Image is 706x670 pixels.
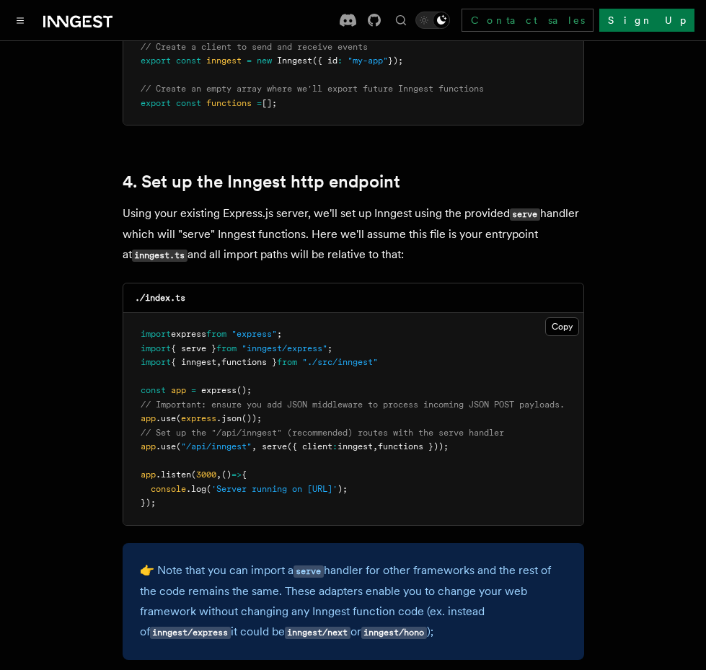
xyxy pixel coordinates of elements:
code: inngest/hono [361,627,427,639]
button: Toggle navigation [12,12,29,29]
span: , [216,357,221,367]
button: Find something... [392,12,410,29]
a: Contact sales [462,9,594,32]
span: from [206,329,226,339]
code: serve [510,208,540,221]
span: from [277,357,297,367]
span: = [247,56,252,66]
span: // Create an empty array where we'll export future Inngest functions [141,84,484,94]
span: export [141,98,171,108]
span: .log [186,484,206,494]
span: ()); [242,413,262,423]
span: ( [176,413,181,423]
span: ; [277,329,282,339]
span: { [242,470,247,480]
span: = [191,385,196,395]
span: const [176,56,201,66]
span: , [252,441,257,451]
span: { serve } [171,343,216,353]
span: serve [262,441,287,451]
span: app [141,413,156,423]
span: (); [237,385,252,395]
span: functions [206,98,252,108]
span: inngest [206,56,242,66]
span: express [171,329,206,339]
span: express [201,385,237,395]
a: serve [294,563,324,577]
span: ; [327,343,332,353]
span: from [216,343,237,353]
span: "./src/inngest" [302,357,378,367]
span: () [221,470,231,480]
span: import [141,343,171,353]
span: new [257,56,272,66]
span: express [181,413,216,423]
span: // Set up the "/api/inngest" (recommended) routes with the serve handler [141,428,504,438]
span: ); [337,484,348,494]
span: import [141,357,171,367]
span: }); [388,56,403,66]
span: 'Server running on [URL]' [211,484,337,494]
span: // Important: ensure you add JSON middleware to process incoming JSON POST payloads. [141,400,565,410]
span: const [176,98,201,108]
span: : [337,56,343,66]
span: = [257,98,262,108]
span: console [151,484,186,494]
span: => [231,470,242,480]
span: .listen [156,470,191,480]
span: , [216,470,221,480]
span: "my-app" [348,56,388,66]
span: ( [176,441,181,451]
span: export [141,56,171,66]
code: inngest.ts [132,250,187,262]
span: .use [156,413,176,423]
span: []; [262,98,277,108]
a: Sign Up [599,9,694,32]
span: "/api/inngest" [181,441,252,451]
span: "inngest/express" [242,343,327,353]
span: .json [216,413,242,423]
button: Toggle dark mode [415,12,450,29]
span: Inngest [277,56,312,66]
button: Copy [545,317,579,336]
span: "express" [231,329,277,339]
code: serve [294,565,324,578]
span: app [171,385,186,395]
span: const [141,385,166,395]
code: inngest/next [285,627,350,639]
p: 👉 Note that you can import a handler for other frameworks and the rest of the code remains the sa... [140,560,567,643]
span: functions })); [378,441,449,451]
p: Using your existing Express.js server, we'll set up Inngest using the provided handler which will... [123,203,584,265]
span: functions } [221,357,277,367]
a: 4. Set up the Inngest http endpoint [123,172,400,192]
span: ({ client [287,441,332,451]
span: { inngest [171,357,216,367]
span: ( [191,470,196,480]
span: .use [156,441,176,451]
span: ({ id [312,56,337,66]
span: inngest [337,441,373,451]
span: }); [141,498,156,508]
span: app [141,470,156,480]
code: inngest/express [150,627,231,639]
code: ./index.ts [135,293,185,303]
span: // Create a client to send and receive events [141,42,368,52]
span: , [373,441,378,451]
span: app [141,441,156,451]
span: import [141,329,171,339]
span: 3000 [196,470,216,480]
span: : [332,441,337,451]
span: ( [206,484,211,494]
